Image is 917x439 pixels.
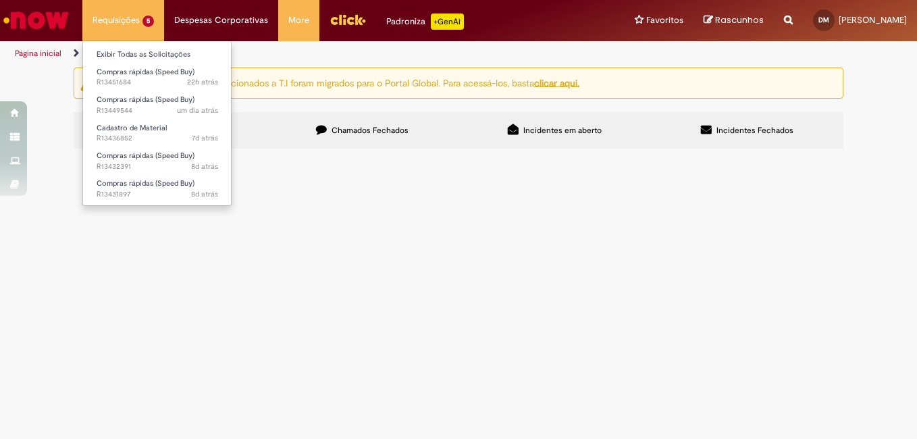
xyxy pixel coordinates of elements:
[142,16,154,27] span: 5
[97,189,218,200] span: R13431897
[83,65,232,90] a: Aberto R13451684 : Compras rápidas (Speed Buy)
[100,76,579,88] ng-bind-html: Atenção: alguns chamados relacionados a T.I foram migrados para o Portal Global. Para acessá-los,...
[97,95,194,105] span: Compras rápidas (Speed Buy)
[177,105,218,115] time: 26/08/2025 16:30:43
[646,14,683,27] span: Favoritos
[15,48,61,59] a: Página inicial
[187,77,218,87] span: 22h atrás
[83,176,232,201] a: Aberto R13431897 : Compras rápidas (Speed Buy)
[386,14,464,30] div: Padroniza
[97,178,194,188] span: Compras rápidas (Speed Buy)
[97,77,218,88] span: R13451684
[97,123,167,133] span: Cadastro de Material
[192,133,218,143] span: 7d atrás
[523,125,602,136] span: Incidentes em aberto
[1,7,71,34] img: ServiceNow
[818,16,829,24] span: DM
[93,14,140,27] span: Requisições
[97,161,218,172] span: R13432391
[191,189,218,199] span: 8d atrás
[839,14,907,26] span: [PERSON_NAME]
[187,77,218,87] time: 27/08/2025 10:57:50
[534,76,579,88] a: clicar aqui.
[704,14,764,27] a: Rascunhos
[191,161,218,172] time: 20/08/2025 13:23:20
[82,41,232,206] ul: Requisições
[97,105,218,116] span: R13449544
[715,14,764,26] span: Rascunhos
[192,133,218,143] time: 21/08/2025 15:05:50
[177,105,218,115] span: um dia atrás
[83,47,232,62] a: Exibir Todas as Solicitações
[330,9,366,30] img: click_logo_yellow_360x200.png
[431,14,464,30] p: +GenAi
[716,125,793,136] span: Incidentes Fechados
[332,125,409,136] span: Chamados Fechados
[97,151,194,161] span: Compras rápidas (Speed Buy)
[288,14,309,27] span: More
[10,41,601,66] ul: Trilhas de página
[191,161,218,172] span: 8d atrás
[174,14,268,27] span: Despesas Corporativas
[97,133,218,144] span: R13436852
[191,189,218,199] time: 20/08/2025 11:18:06
[83,149,232,174] a: Aberto R13432391 : Compras rápidas (Speed Buy)
[83,93,232,118] a: Aberto R13449544 : Compras rápidas (Speed Buy)
[97,67,194,77] span: Compras rápidas (Speed Buy)
[83,121,232,146] a: Aberto R13436852 : Cadastro de Material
